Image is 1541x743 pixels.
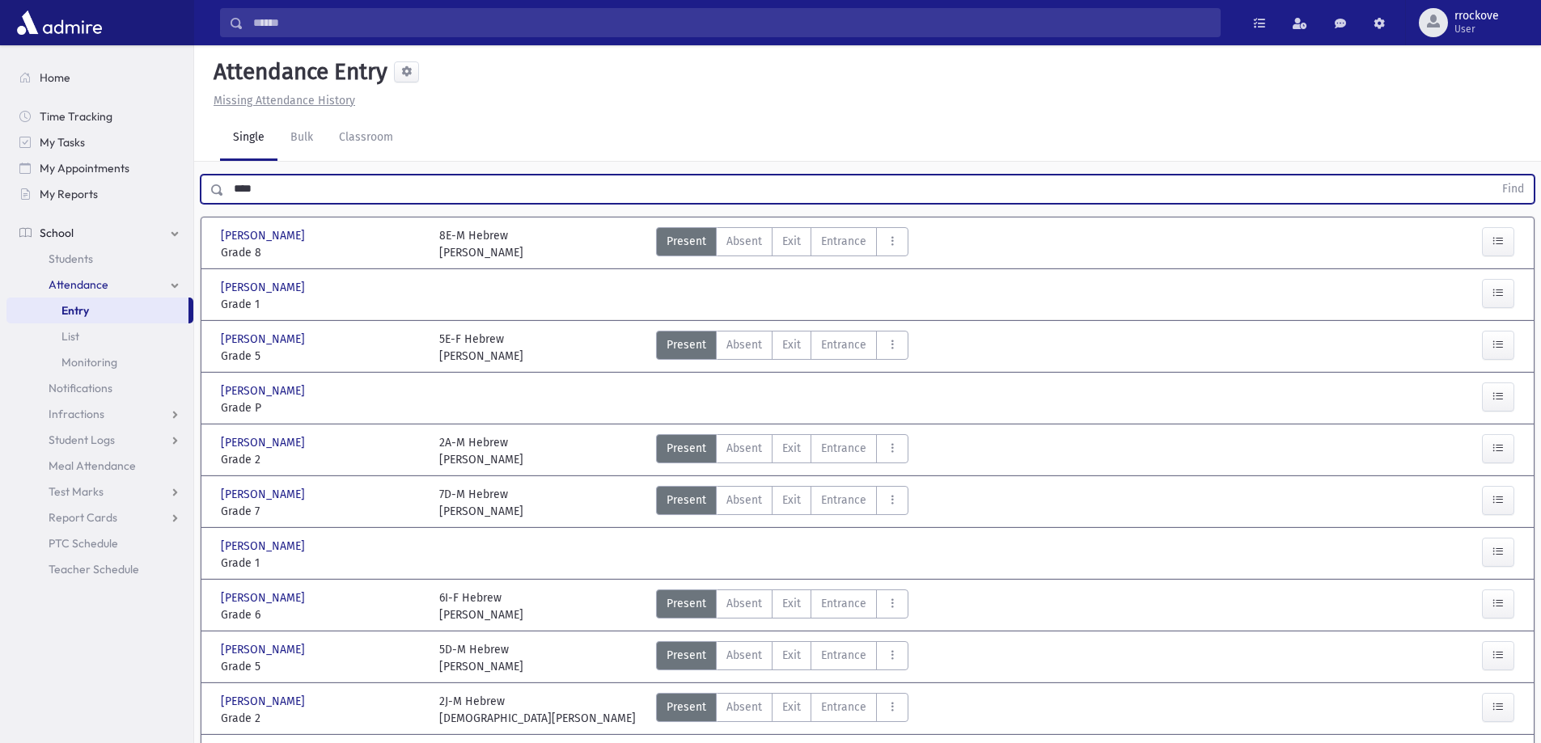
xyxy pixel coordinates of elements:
[439,486,523,520] div: 7D-M Hebrew [PERSON_NAME]
[40,187,98,201] span: My Reports
[221,434,308,451] span: [PERSON_NAME]
[49,433,115,447] span: Student Logs
[667,647,706,664] span: Present
[656,331,908,365] div: AttTypes
[49,407,104,421] span: Infractions
[49,381,112,395] span: Notifications
[6,349,193,375] a: Monitoring
[221,658,423,675] span: Grade 5
[221,244,423,261] span: Grade 8
[6,479,193,504] a: Test Marks
[6,103,193,129] a: Time Tracking
[439,589,523,623] div: 6I-F Hebrew [PERSON_NAME]
[40,226,74,240] span: School
[667,699,706,716] span: Present
[667,440,706,457] span: Present
[439,331,523,365] div: 5E-F Hebrew [PERSON_NAME]
[6,272,193,298] a: Attendance
[221,710,423,727] span: Grade 2
[221,538,308,555] span: [PERSON_NAME]
[221,279,308,296] span: [PERSON_NAME]
[782,595,801,612] span: Exit
[207,58,387,86] h5: Attendance Entry
[821,595,866,612] span: Entrance
[726,647,762,664] span: Absent
[726,595,762,612] span: Absent
[6,181,193,207] a: My Reports
[782,233,801,250] span: Exit
[726,492,762,509] span: Absent
[1454,10,1499,23] span: rrockove
[221,227,308,244] span: [PERSON_NAME]
[439,641,523,675] div: 5D-M Hebrew [PERSON_NAME]
[6,504,193,530] a: Report Cards
[821,336,866,353] span: Entrance
[6,323,193,349] a: List
[49,251,93,266] span: Students
[6,129,193,155] a: My Tasks
[6,401,193,427] a: Infractions
[40,135,85,150] span: My Tasks
[40,161,129,175] span: My Appointments
[782,699,801,716] span: Exit
[821,699,866,716] span: Entrance
[656,486,908,520] div: AttTypes
[667,336,706,353] span: Present
[221,606,423,623] span: Grade 6
[49,277,108,292] span: Attendance
[221,555,423,572] span: Grade 1
[221,331,308,348] span: [PERSON_NAME]
[821,492,866,509] span: Entrance
[6,556,193,582] a: Teacher Schedule
[6,65,193,91] a: Home
[49,484,104,499] span: Test Marks
[40,70,70,85] span: Home
[656,641,908,675] div: AttTypes
[667,233,706,250] span: Present
[6,298,188,323] a: Entry
[1454,23,1499,36] span: User
[439,434,523,468] div: 2A-M Hebrew [PERSON_NAME]
[726,699,762,716] span: Absent
[13,6,106,39] img: AdmirePro
[221,348,423,365] span: Grade 5
[243,8,1220,37] input: Search
[782,492,801,509] span: Exit
[220,116,277,161] a: Single
[6,246,193,272] a: Students
[207,94,355,108] a: Missing Attendance History
[667,492,706,509] span: Present
[782,336,801,353] span: Exit
[782,647,801,664] span: Exit
[61,303,89,318] span: Entry
[656,589,908,623] div: AttTypes
[439,227,523,261] div: 8E-M Hebrew [PERSON_NAME]
[214,94,355,108] u: Missing Attendance History
[726,440,762,457] span: Absent
[656,434,908,468] div: AttTypes
[277,116,326,161] a: Bulk
[221,641,308,658] span: [PERSON_NAME]
[221,589,308,606] span: [PERSON_NAME]
[49,458,136,473] span: Meal Attendance
[49,562,139,576] span: Teacher Schedule
[49,536,118,551] span: PTC Schedule
[221,451,423,468] span: Grade 2
[40,109,112,124] span: Time Tracking
[656,693,908,727] div: AttTypes
[221,503,423,520] span: Grade 7
[821,233,866,250] span: Entrance
[821,647,866,664] span: Entrance
[6,427,193,453] a: Student Logs
[1492,175,1534,203] button: Find
[221,399,423,416] span: Grade P
[6,155,193,181] a: My Appointments
[326,116,406,161] a: Classroom
[221,382,308,399] span: [PERSON_NAME]
[439,693,636,727] div: 2J-M Hebrew [DEMOGRAPHIC_DATA][PERSON_NAME]
[656,227,908,261] div: AttTypes
[49,510,117,525] span: Report Cards
[667,595,706,612] span: Present
[221,296,423,313] span: Grade 1
[782,440,801,457] span: Exit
